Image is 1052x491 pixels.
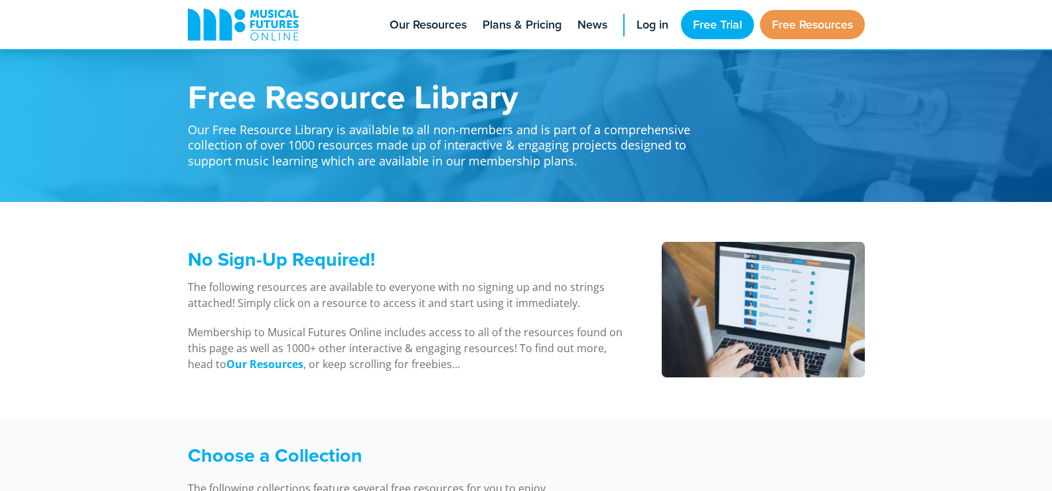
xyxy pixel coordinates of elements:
[188,80,706,113] h1: Free Resource Library
[577,16,607,34] span: News
[483,16,562,34] span: Plans & Pricing
[188,444,706,467] h3: Choose a Collection
[226,357,303,371] strong: Our Resources
[188,245,375,273] span: No Sign-Up Required!
[681,10,754,39] a: Free Trial
[637,16,668,34] span: Log in
[390,16,467,34] span: Our Resources
[188,279,628,311] p: The following resources are available to everyone with no signing up and no strings attached! Sim...
[226,357,303,372] a: Our Resources
[188,113,706,169] p: Our Free Resource Library is available to all non-members and is part of a comprehensive collecti...
[188,324,628,372] p: Membership to Musical Futures Online includes access to all of the resources found on this page a...
[760,10,865,39] a: Free Resources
